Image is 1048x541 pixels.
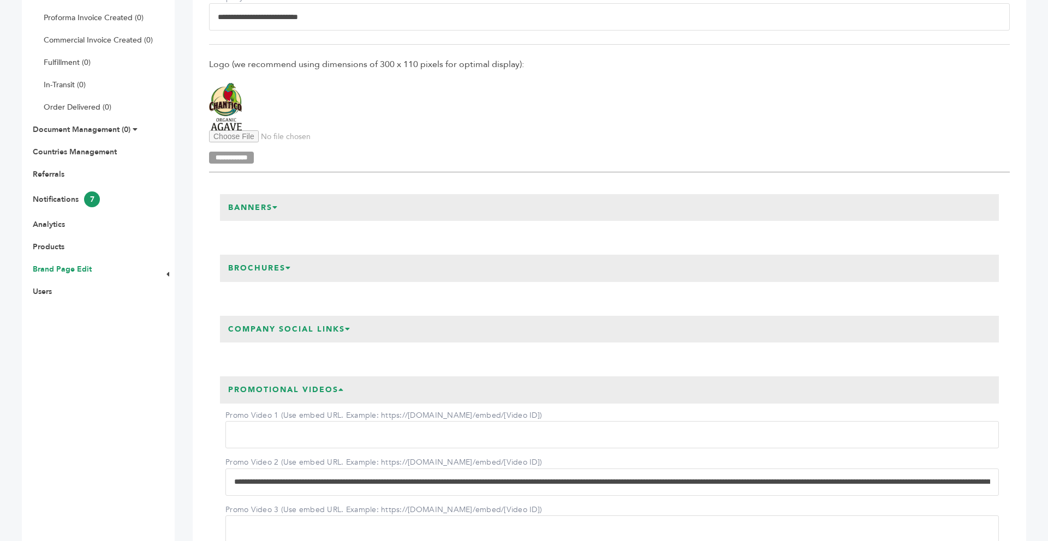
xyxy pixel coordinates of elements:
a: In-Transit (0) [44,80,86,90]
label: Promo Video 3 (Use embed URL. Example: https://[DOMAIN_NAME]/embed/[Video ID]) [225,504,542,515]
a: Countries Management [33,147,117,157]
a: Users [33,286,52,297]
a: Notifications7 [33,194,100,205]
span: 7 [84,191,100,207]
span: Logo (we recommend using dimensions of 300 x 110 pixels for optimal display): [209,58,1010,70]
a: Document Management (0) [33,124,130,135]
a: Fulfillment (0) [44,57,91,68]
img: CHANTICO AGAVE [209,83,242,131]
a: Commercial Invoice Created (0) [44,35,153,45]
a: Referrals [33,169,64,179]
a: Analytics [33,219,65,230]
a: Order Delivered (0) [44,102,111,112]
h3: Promotional Videos [220,376,353,404]
label: Promo Video 1 (Use embed URL. Example: https://[DOMAIN_NAME]/embed/[Video ID]) [225,410,542,421]
a: Products [33,242,64,252]
h3: Company Social Links [220,316,359,343]
label: Promo Video 2 (Use embed URL. Example: https://[DOMAIN_NAME]/embed/[Video ID]) [225,457,542,468]
a: Proforma Invoice Created (0) [44,13,144,23]
h3: Banners [220,194,287,221]
h3: Brochures [220,255,300,282]
a: Brand Page Edit [33,264,92,274]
